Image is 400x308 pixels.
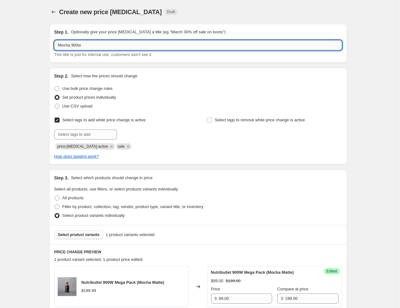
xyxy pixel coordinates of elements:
[106,232,154,238] span: 1 product variants selected
[118,144,125,149] span: sale
[167,9,175,14] span: Draft
[54,230,103,239] button: Select product variants
[62,118,146,122] span: Select tags to add while price change is active
[58,277,76,296] img: NB9_Mega_1024x1024_1_80x.jpg
[211,278,224,284] div: $99.00
[326,269,337,274] span: Edited
[54,250,342,255] h6: PRICE CHANGE PREVIEW
[54,154,99,159] a: How does tagging work?
[62,86,113,91] span: Use bulk price change rules
[49,8,58,16] button: Price change jobs
[62,204,203,209] span: Filter by product, collection, tag, vendor, product type, variant title, or inventory
[54,129,117,140] input: Select tags to add
[54,73,69,79] h2: Step 2.
[71,29,225,35] p: Optionally give your price [MEDICAL_DATA] a title (eg "March 30% off sale on boots")
[54,187,178,191] span: Select all products, use filters, or select products variants individually
[54,175,69,181] h2: Step 3.
[71,175,152,181] p: Select which products should change in price
[62,95,116,100] span: Set product prices individually
[82,288,96,294] div: $199.99
[58,232,100,237] span: Select product variants
[277,287,308,291] span: Compare at price
[109,144,114,149] button: Remove price-change-job-active
[57,144,108,149] span: price-change-job-active
[62,195,84,200] span: All products
[59,8,162,15] span: Create new price [MEDICAL_DATA]
[215,296,217,301] span: $
[125,144,131,149] button: Remove sale
[54,40,342,50] input: 30% off holiday sale
[281,296,283,301] span: $
[226,278,240,284] strike: $199.00
[54,257,144,262] span: 1 product variant selected. 1 product price edited:
[71,73,137,79] p: Select how the prices should change
[82,280,164,285] span: Nutribullet 900W Mega Pack (Mocha Matte)
[211,270,294,275] span: Nutribullet 900W Mega Pack (Mocha Matte)
[62,213,125,218] span: Select product variants individually
[54,29,69,35] h2: Step 1.
[54,52,151,57] span: This title is just for internal use, customers won't see it
[62,104,92,108] span: Use CSV upload
[211,287,220,291] span: Price
[215,118,305,122] span: Select tags to remove while price change is active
